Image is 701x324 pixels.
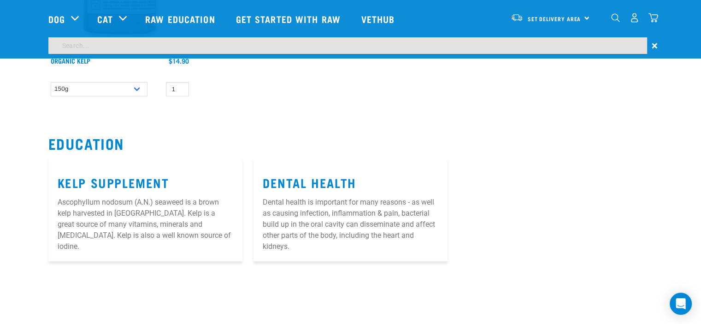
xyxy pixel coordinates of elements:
img: van-moving.png [511,13,523,22]
div: $14.90 [169,57,189,65]
a: Vethub [352,0,406,37]
h2: Education [48,135,653,152]
a: Organic Kelp [51,59,90,62]
input: 1 [166,82,189,96]
span: Set Delivery Area [528,17,581,20]
div: Open Intercom Messenger [670,293,692,315]
a: Dental Health [263,179,356,186]
img: home-icon-1@2x.png [611,13,620,22]
a: Kelp Supplement [58,179,169,186]
img: home-icon@2x.png [648,13,658,23]
a: Cat [97,12,113,26]
p: Ascophyllum nodosum (A.N.) seaweed is a brown kelp harvested in [GEOGRAPHIC_DATA]. Kelp is a grea... [58,197,233,252]
a: Get started with Raw [227,0,352,37]
a: Raw Education [136,0,226,37]
p: Dental health is important for many reasons - as well as causing infection, inflammation & pain, ... [263,197,438,252]
a: Dog [48,12,65,26]
span: × [652,37,658,54]
img: user.png [630,13,639,23]
input: Search... [48,37,647,54]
